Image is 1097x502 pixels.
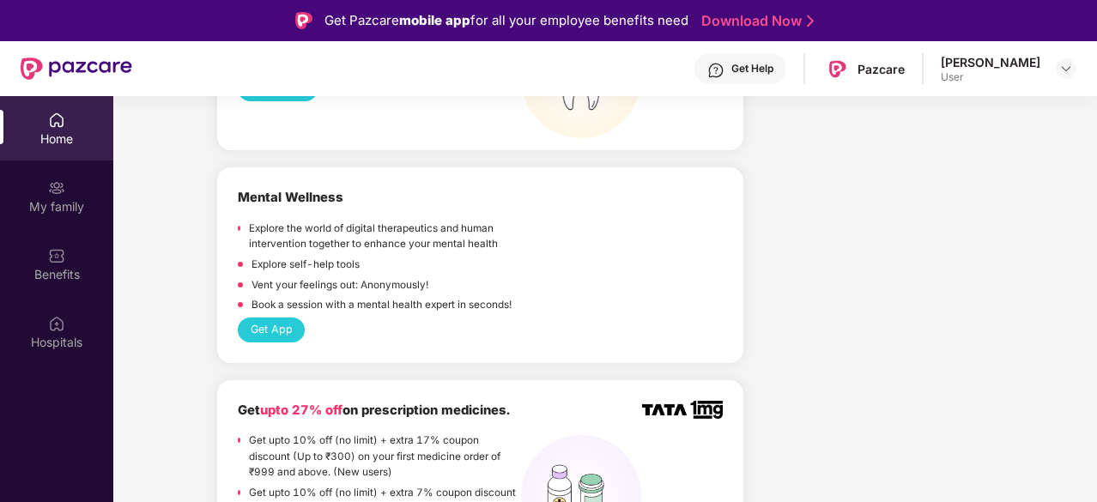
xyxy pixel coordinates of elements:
[249,221,521,252] p: Explore the world of digital therapeutics and human intervention together to enhance your mental ...
[252,297,512,313] p: Book a session with a mental health expert in seconds!
[807,12,814,30] img: Stroke
[48,112,65,129] img: svg+xml;base64,PHN2ZyBpZD0iSG9tZSIgeG1sbnM9Imh0dHA6Ly93d3cudzMub3JnLzIwMDAvc3ZnIiB3aWR0aD0iMjAiIG...
[642,401,723,419] img: TATA_1mg_Logo.png
[731,62,773,76] div: Get Help
[48,179,65,197] img: svg+xml;base64,PHN2ZyB3aWR0aD0iMjAiIGhlaWdodD0iMjAiIHZpZXdCb3g9IjAgMCAyMCAyMCIgZmlsbD0ibm9uZSIgeG...
[941,54,1040,70] div: [PERSON_NAME]
[295,12,312,29] img: Logo
[1059,62,1073,76] img: svg+xml;base64,PHN2ZyBpZD0iRHJvcGRvd24tMzJ4MzIiIHhtbG5zPSJodHRwOi8vd3d3LnczLm9yZy8yMDAwL3N2ZyIgd2...
[238,190,343,205] b: Mental Wellness
[252,277,428,293] p: Vent your feelings out: Anonymously!
[252,257,360,273] p: Explore self-help tools
[941,70,1040,84] div: User
[701,12,809,30] a: Download Now
[858,61,905,77] div: Pazcare
[825,57,850,82] img: Pazcare_Logo.png
[238,318,305,342] button: Get App
[249,432,521,481] p: Get upto 10% off (no limit) + extra 17% coupon discount (Up to ₹300) on your first medicine order...
[48,315,65,332] img: svg+xml;base64,PHN2ZyBpZD0iSG9zcGl0YWxzIiB4bWxucz0iaHR0cDovL3d3dy53My5vcmcvMjAwMC9zdmciIHdpZHRoPS...
[324,10,688,31] div: Get Pazcare for all your employee benefits need
[707,62,724,79] img: svg+xml;base64,PHN2ZyBpZD0iSGVscC0zMngzMiIgeG1sbnM9Imh0dHA6Ly93d3cudzMub3JnLzIwMDAvc3ZnIiB3aWR0aD...
[399,12,470,28] strong: mobile app
[260,402,342,418] span: upto 27% off
[238,402,510,418] b: Get on prescription medicines.
[21,57,132,80] img: New Pazcare Logo
[48,247,65,264] img: svg+xml;base64,PHN2ZyBpZD0iQmVuZWZpdHMiIHhtbG5zPSJodHRwOi8vd3d3LnczLm9yZy8yMDAwL3N2ZyIgd2lkdGg9Ij...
